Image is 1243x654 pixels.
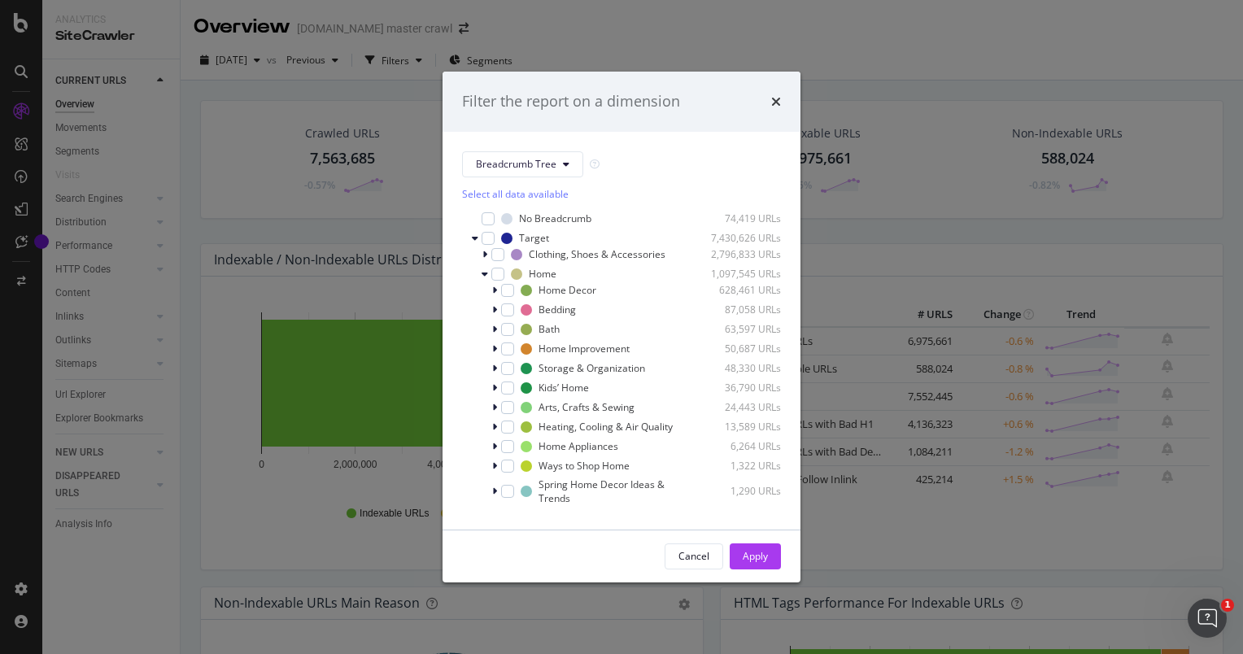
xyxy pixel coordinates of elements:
[701,303,781,316] div: 87,058 URLs
[539,381,589,395] div: Kids’ Home
[730,543,781,569] button: Apply
[743,549,768,563] div: Apply
[476,157,556,171] span: Breadcrumb Tree
[1188,599,1227,638] iframe: Intercom live chat
[462,151,583,177] button: Breadcrumb Tree
[708,484,781,498] div: 1,290 URLs
[539,508,681,536] div: Fall Home Decor Ideas & Trends
[701,361,781,375] div: 48,330 URLs
[701,420,781,434] div: 13,589 URLs
[462,91,680,112] div: Filter the report on a dimension
[701,342,781,355] div: 50,687 URLs
[701,283,781,297] div: 628,461 URLs
[529,267,556,281] div: Home
[701,267,781,281] div: 1,097,545 URLs
[443,72,800,582] div: modal
[529,247,665,261] div: Clothing, Shoes & Accessories
[701,459,781,473] div: 1,322 URLs
[519,211,591,225] div: No Breadcrumb
[539,420,673,434] div: Heating, Cooling & Air Quality
[539,342,630,355] div: Home Improvement
[539,303,576,316] div: Bedding
[701,400,781,414] div: 24,443 URLs
[701,381,781,395] div: 36,790 URLs
[701,247,781,261] div: 2,796,833 URLs
[665,543,723,569] button: Cancel
[1221,599,1234,612] span: 1
[539,459,630,473] div: Ways to Shop Home
[539,322,560,336] div: Bath
[678,549,709,563] div: Cancel
[701,439,781,453] div: 6,264 URLs
[519,231,549,245] div: Target
[701,211,781,225] div: 74,419 URLs
[539,283,596,297] div: Home Decor
[462,187,781,201] div: Select all data available
[539,400,635,414] div: Arts, Crafts & Sewing
[539,361,645,375] div: Storage & Organization
[539,439,618,453] div: Home Appliances
[701,322,781,336] div: 63,597 URLs
[771,91,781,112] div: times
[539,477,685,505] div: Spring Home Decor Ideas & Trends
[701,231,781,245] div: 7,430,626 URLs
